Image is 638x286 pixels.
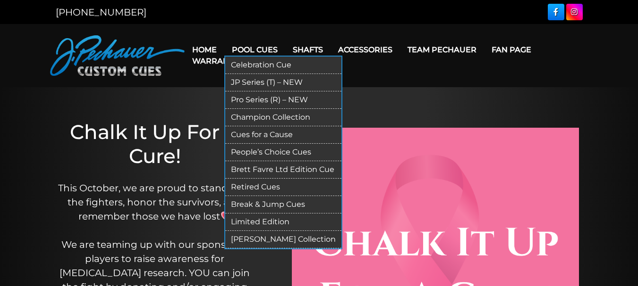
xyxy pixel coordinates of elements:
[225,179,341,196] a: Retired Cues
[185,38,224,62] a: Home
[225,196,341,213] a: Break & Jump Cues
[484,38,539,62] a: Fan Page
[52,120,257,168] h1: Chalk It Up For A Cure!
[225,161,341,179] a: Brett Favre Ltd Edition Cue
[400,38,484,62] a: Team Pechauer
[225,91,341,109] a: Pro Series (R) – NEW
[285,38,331,62] a: Shafts
[225,144,341,161] a: People’s Choice Cues
[185,49,246,73] a: Warranty
[221,211,230,221] img: 💗
[50,35,185,76] img: Pechauer Custom Cues
[56,7,146,18] a: [PHONE_NUMBER]
[246,49,281,73] a: Cart
[225,213,341,231] a: Limited Edition
[331,38,400,62] a: Accessories
[224,38,285,62] a: Pool Cues
[225,126,341,144] a: Cues for a Cause
[225,109,341,126] a: Champion Collection
[225,231,341,248] a: [PERSON_NAME] Collection
[225,57,341,74] a: Celebration Cue
[225,74,341,91] a: JP Series (T) – NEW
